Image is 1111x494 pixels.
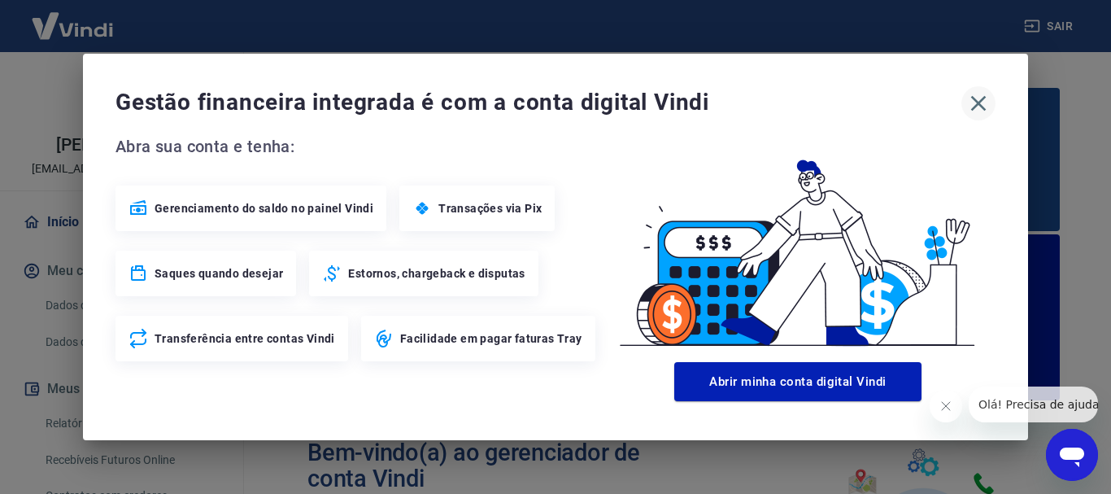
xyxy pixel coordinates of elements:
span: Transações via Pix [438,200,542,216]
span: Saques quando desejar [155,265,283,282]
span: Abra sua conta e tenha: [115,133,600,160]
iframe: Fechar mensagem [930,390,962,422]
iframe: Botão para abrir a janela de mensagens [1046,429,1098,481]
span: Facilidade em pagar faturas Tray [400,330,582,347]
img: Good Billing [600,133,996,356]
span: Transferência entre contas Vindi [155,330,335,347]
span: Estornos, chargeback e disputas [348,265,525,282]
span: Gerenciamento do saldo no painel Vindi [155,200,373,216]
iframe: Mensagem da empresa [969,387,1098,422]
span: Gestão financeira integrada é com a conta digital Vindi [115,86,961,119]
button: Abrir minha conta digital Vindi [674,362,921,401]
span: Olá! Precisa de ajuda? [10,11,137,24]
